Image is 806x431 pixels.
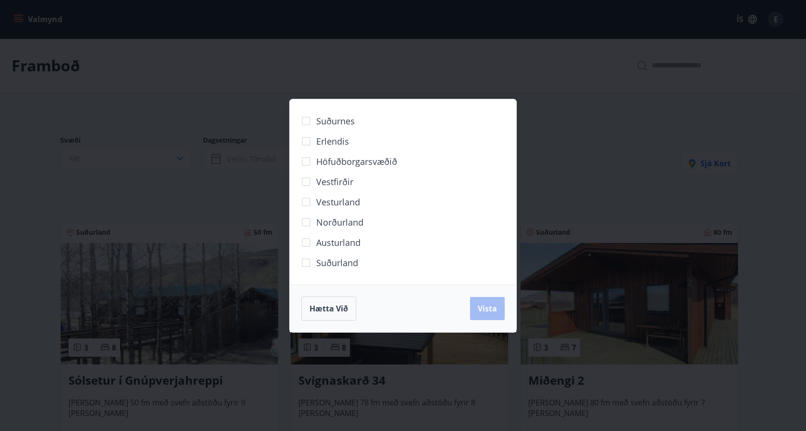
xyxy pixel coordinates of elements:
[316,175,353,188] span: Vestfirðir
[316,155,397,168] span: Höfuðborgarsvæðið
[316,196,360,208] span: Vesturland
[316,115,355,127] span: Suðurnes
[316,256,358,269] span: Suðurland
[316,135,349,148] span: Erlendis
[309,303,348,314] span: Hætta við
[316,236,361,249] span: Austurland
[301,296,356,321] button: Hætta við
[316,216,363,229] span: Norðurland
